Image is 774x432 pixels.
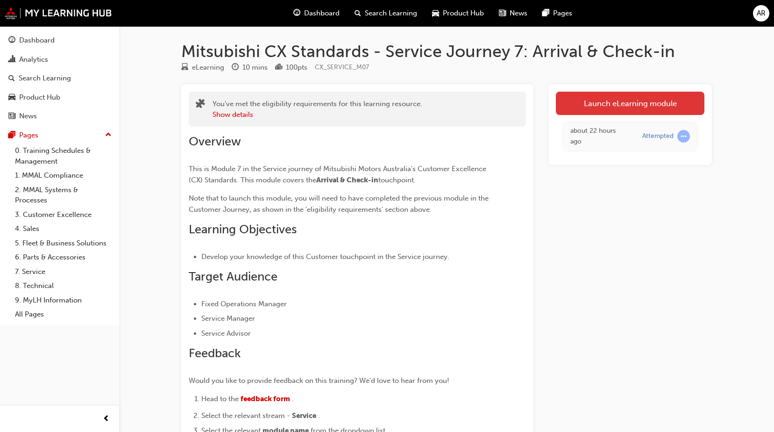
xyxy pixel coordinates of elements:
[347,4,425,23] a: search-iconSearch Learning
[196,100,205,110] span: puzzle-icon
[11,250,115,265] a: 6. Parts & Accessories
[19,35,55,46] div: Dashboard
[11,208,115,222] a: 3. Customer Excellence
[8,56,15,64] span: chart-icon
[556,92,704,115] a: Launch eLearning module
[201,395,239,403] span: Head to the
[316,176,378,184] span: Arrival & Check-in
[355,7,361,19] span: search-icon
[241,395,290,403] a: feedback form
[4,108,115,125] a: News
[19,111,37,122] div: News
[499,7,506,19] span: news-icon
[432,7,439,19] span: car-icon
[4,127,115,144] button: Pages
[292,411,316,420] span: Service
[189,269,277,284] span: Target Audience
[192,62,224,73] div: eLearning
[304,8,340,19] span: Dashboard
[365,8,417,19] span: Search Learning
[11,307,115,322] a: All Pages
[213,109,253,120] button: Show details
[4,30,115,127] button: DashboardAnalyticsSearch LearningProduct HubNews
[318,411,320,420] span: .
[189,165,488,184] span: This is Module 7 in the Service journey of Mitsubishi Motors Australia's Customer Excellence (CX)...
[753,5,769,22] button: AR
[19,73,71,84] div: Search Learning
[443,8,484,19] span: Product Hub
[677,130,690,143] span: learningRecordVerb_ATTEMPT-icon
[11,236,115,251] a: 5. Fleet & Business Solutions
[189,376,449,385] span: Would you like to provide feedback on this training? We'd love to hear from you!
[11,279,115,293] a: 8. Technical
[201,411,290,420] span: Select the relevant stream -
[286,62,307,73] div: 100 pts
[275,64,282,72] span: podium-icon
[201,314,255,323] span: Service Manager
[11,144,115,168] a: 0. Training Schedules & Management
[201,252,449,261] span: Develop your knowledge of this Customer touchpoint in the Service journey.
[11,222,115,236] a: 4. Sales
[5,7,112,19] img: mmal
[181,41,712,62] h1: Mitsubishi CX Standards - Service Journey 7: Arrival & Check-in
[8,131,15,140] span: pages-icon
[11,183,115,208] a: 2. MMAL Systems & Processes
[19,54,48,65] div: Analytics
[4,32,115,49] a: Dashboard
[425,4,491,23] a: car-iconProduct Hub
[378,176,416,184] span: touchpoint.
[4,51,115,68] a: Analytics
[542,7,549,19] span: pages-icon
[570,126,628,147] div: Tue Aug 19 2025 12:55:25 GMT+1000 (Australian Eastern Standard Time)
[11,293,115,308] a: 9. MyLH Information
[232,64,239,72] span: clock-icon
[8,36,15,45] span: guage-icon
[181,62,224,73] div: Type
[292,395,294,403] span: .
[201,300,287,308] span: Fixed Operations Manager
[19,92,60,103] div: Product Hub
[181,64,188,72] span: learningResourceType_ELEARNING-icon
[189,346,241,360] span: Feedback
[232,62,268,73] div: Duration
[11,168,115,183] a: 1. MMAL Compliance
[213,99,422,120] div: You've met the eligibility requirements for this learning resource.
[491,4,535,23] a: news-iconNews
[757,8,766,19] span: AR
[275,62,307,73] div: Points
[315,63,369,71] span: Learning resource code
[105,129,112,141] span: up-icon
[8,94,15,102] span: car-icon
[4,89,115,106] a: Product Hub
[242,62,268,73] div: 10 mins
[189,134,241,149] span: Overview
[189,194,490,214] span: Note that to launch this module, you will need to have completed the previous module in the Custo...
[19,130,38,141] div: Pages
[103,413,110,425] span: prev-icon
[642,132,674,141] div: Attempted
[286,4,347,23] a: guage-iconDashboard
[553,8,572,19] span: Pages
[11,265,115,279] a: 7. Service
[189,222,297,237] span: Learning Objectives
[8,74,15,83] span: search-icon
[535,4,580,23] a: pages-iconPages
[4,70,115,87] a: Search Learning
[293,7,300,19] span: guage-icon
[8,112,15,121] span: news-icon
[201,329,251,338] span: Service Advisor
[510,8,527,19] span: News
